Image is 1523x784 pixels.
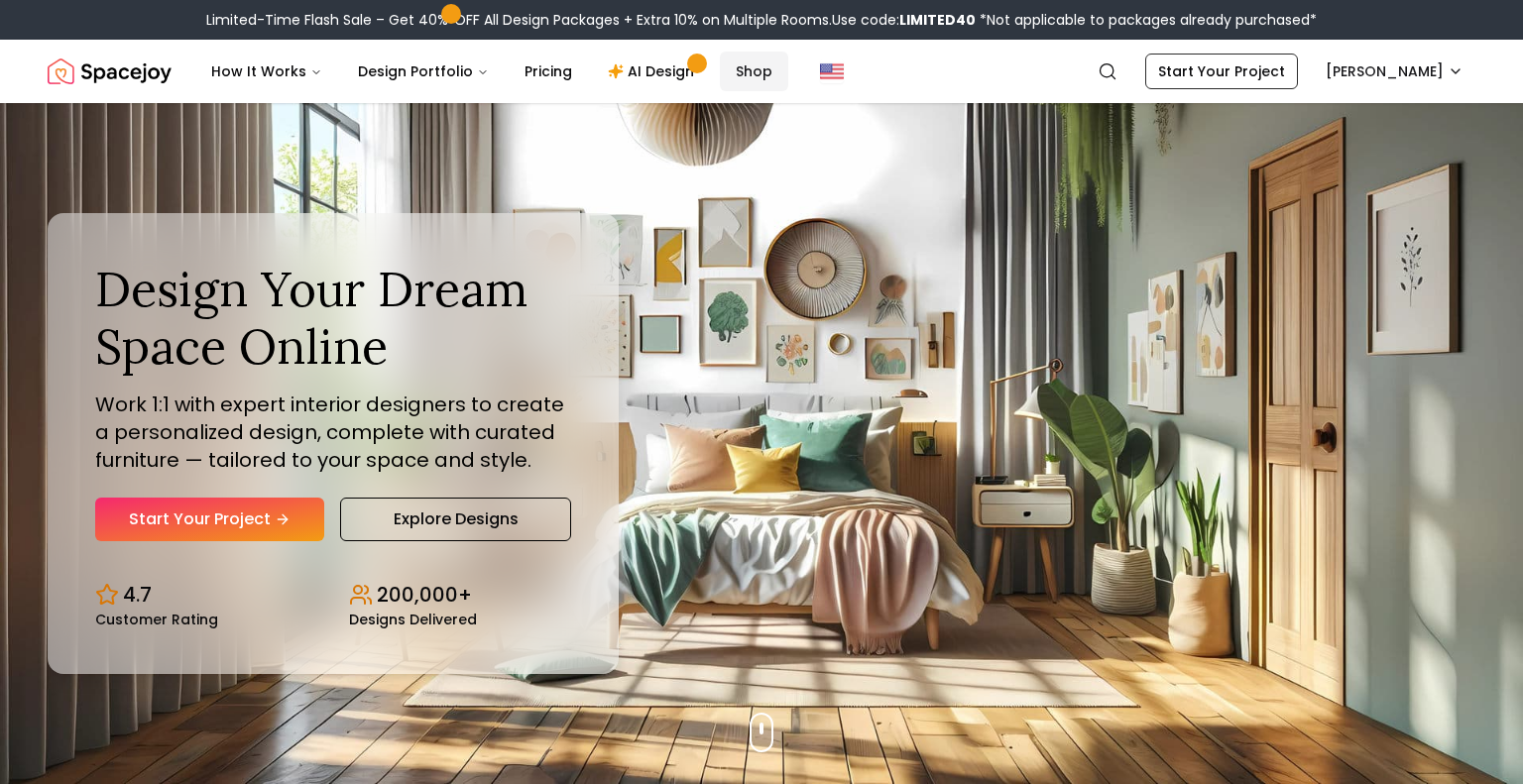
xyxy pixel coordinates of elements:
[976,10,1317,30] span: *Not applicable to packages already purchased*
[899,10,976,30] b: LIMITED40
[342,52,505,91] button: Design Portfolio
[195,52,788,91] nav: Main
[349,613,477,626] small: Designs Delivered
[1314,54,1475,89] button: [PERSON_NAME]
[720,52,788,91] a: Shop
[95,613,218,626] small: Customer Rating
[195,52,338,91] button: How It Works
[48,40,1475,103] nav: Global
[377,581,472,609] p: 200,000+
[95,391,571,474] p: Work 1:1 with expert interior designers to create a personalized design, complete with curated fu...
[123,581,152,609] p: 4.7
[48,52,172,91] a: Spacejoy
[832,10,976,30] span: Use code:
[48,52,172,91] img: Spacejoy Logo
[95,261,571,375] h1: Design Your Dream Space Online
[95,565,571,626] div: Design stats
[95,498,324,541] a: Start Your Project
[592,52,716,91] a: AI Design
[206,10,1317,30] div: Limited-Time Flash Sale – Get 40% OFF All Design Packages + Extra 10% on Multiple Rooms.
[1145,54,1298,89] a: Start Your Project
[340,498,571,541] a: Explore Designs
[509,52,588,91] a: Pricing
[820,59,844,83] img: United States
